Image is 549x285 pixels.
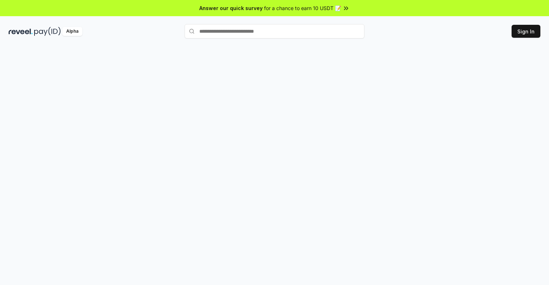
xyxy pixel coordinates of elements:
[62,27,82,36] div: Alpha
[199,4,263,12] span: Answer our quick survey
[9,27,33,36] img: reveel_dark
[34,27,61,36] img: pay_id
[264,4,341,12] span: for a chance to earn 10 USDT 📝
[512,25,540,38] button: Sign In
